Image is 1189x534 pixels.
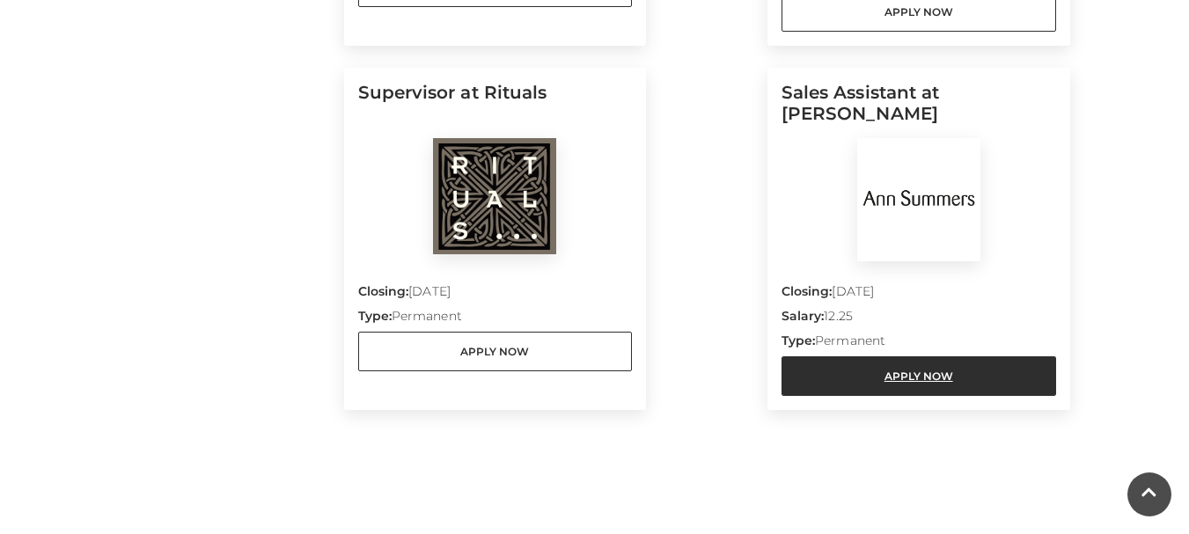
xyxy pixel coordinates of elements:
h5: Supervisor at Rituals [358,82,633,138]
img: Rituals [433,138,556,254]
strong: Closing: [358,283,409,299]
p: [DATE] [358,282,633,307]
strong: Type: [358,308,392,324]
p: Permanent [782,332,1056,356]
a: Apply Now [358,332,633,371]
img: Ann Summers [857,138,980,261]
h5: Sales Assistant at [PERSON_NAME] [782,82,1056,138]
a: Apply Now [782,356,1056,396]
strong: Salary: [782,308,825,324]
p: [DATE] [782,282,1056,307]
p: 12.25 [782,307,1056,332]
p: Permanent [358,307,633,332]
strong: Closing: [782,283,833,299]
strong: Type: [782,333,815,348]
